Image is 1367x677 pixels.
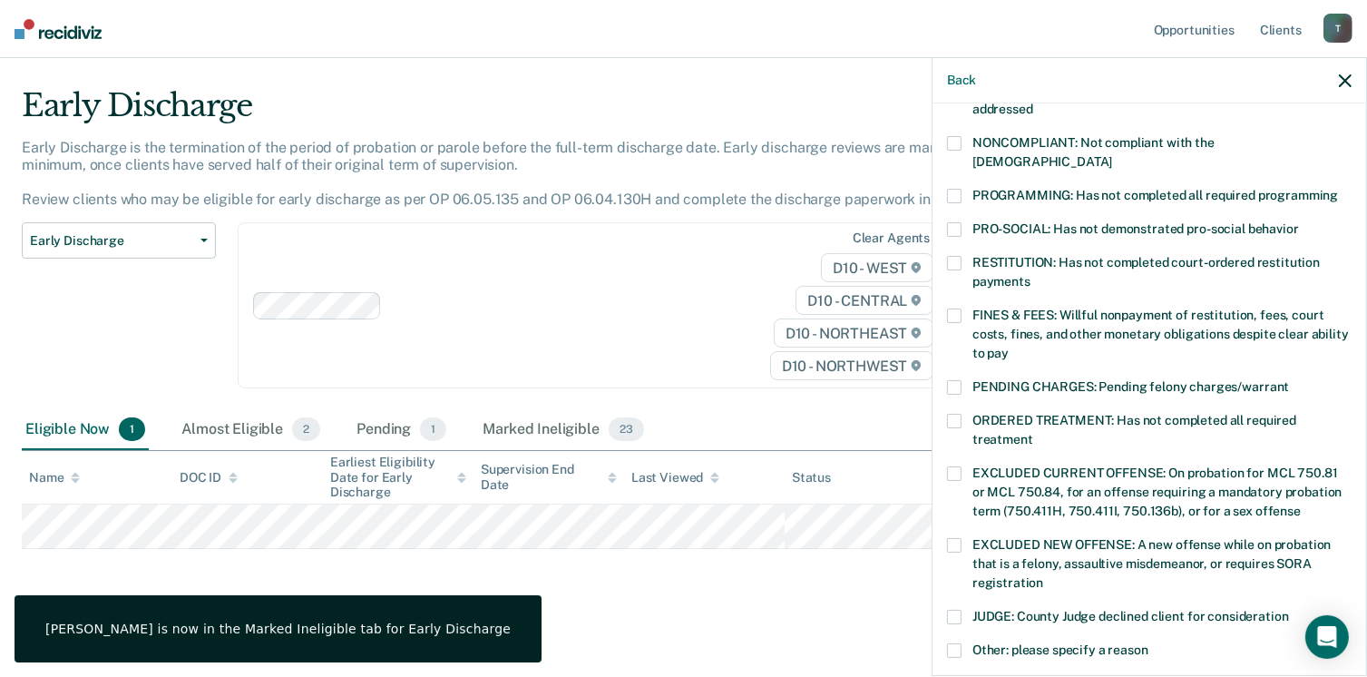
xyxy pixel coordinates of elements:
[1323,14,1352,43] div: T
[292,417,320,441] span: 2
[972,255,1320,289] span: RESTITUTION: Has not completed court-ordered restitution payments
[22,87,1047,139] div: Early Discharge
[45,621,511,637] div: [PERSON_NAME] is now in the Marked Ineligible tab for Early Discharge
[420,417,446,441] span: 1
[972,379,1289,394] span: PENDING CHARGES: Pending felony charges/warrant
[15,19,102,39] img: Recidiviz
[972,643,1148,657] span: Other: please specify a reason
[972,135,1215,169] span: NONCOMPLIANT: Not compliant with the [DEMOGRAPHIC_DATA]
[30,233,193,249] span: Early Discharge
[481,462,617,493] div: Supervision End Date
[972,466,1342,518] span: EXCLUDED CURRENT OFFENSE: On probation for MCL 750.81 or MCL 750.84, for an offense requiring a m...
[29,470,80,486] div: Name
[22,139,997,209] p: Early Discharge is the termination of the period of probation or parole before the full-term disc...
[22,410,149,450] div: Eligible Now
[631,470,719,486] div: Last Viewed
[180,470,238,486] div: DOC ID
[178,410,324,450] div: Almost Eligible
[774,319,933,348] span: D10 - NORTHEAST
[972,188,1338,202] span: PROGRAMMING: Has not completed all required programming
[1305,615,1349,659] div: Open Intercom Messenger
[853,231,930,246] div: Clear agents
[947,73,976,88] button: Back
[609,417,644,441] span: 23
[479,410,647,450] div: Marked Ineligible
[770,351,933,380] span: D10 - NORTHWEST
[972,413,1296,446] span: ORDERED TREATMENT: Has not completed all required treatment
[353,410,450,450] div: Pending
[330,455,466,500] div: Earliest Eligibility Date for Early Discharge
[972,609,1289,623] span: JUDGE: County Judge declined client for consideration
[972,308,1349,360] span: FINES & FEES: Willful nonpayment of restitution, fees, court costs, fines, and other monetary obl...
[972,537,1331,590] span: EXCLUDED NEW OFFENSE: A new offense while on probation that is a felony, assaultive misdemeanor, ...
[119,417,145,441] span: 1
[792,470,831,486] div: Status
[796,286,933,315] span: D10 - CENTRAL
[972,221,1299,236] span: PRO-SOCIAL: Has not demonstrated pro-social behavior
[821,253,933,282] span: D10 - WEST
